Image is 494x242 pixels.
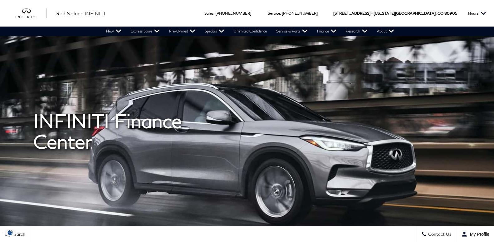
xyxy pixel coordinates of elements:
[33,110,182,153] span: INFINITI Finance Center
[164,27,200,36] a: Pre-Owned
[56,10,105,17] a: Red Noland INFINITI
[271,27,312,36] a: Service & Parts
[10,232,25,237] span: Search
[56,10,105,16] span: Red Noland INFINITI
[204,11,213,16] span: Sales
[126,27,164,36] a: Express Store
[16,8,47,18] img: INFINITI
[101,27,399,36] nav: Main Navigation
[427,232,452,237] span: Contact Us
[467,232,489,237] span: My Profile
[229,27,271,36] a: Unlimited Confidence
[3,229,17,236] img: Opt-Out Icon
[341,27,372,36] a: Research
[268,11,280,16] span: Service
[16,8,47,18] a: infiniti
[372,27,399,36] a: About
[312,27,341,36] a: Finance
[200,27,229,36] a: Specials
[215,11,251,16] a: [PHONE_NUMBER]
[3,229,17,236] section: Click to Open Cookie Consent Modal
[457,226,494,242] button: Open user profile menu
[282,11,318,16] a: [PHONE_NUMBER]
[333,11,457,16] a: [STREET_ADDRESS] • [US_STATE][GEOGRAPHIC_DATA], CO 80905
[280,11,281,16] span: :
[213,11,214,16] span: :
[101,27,126,36] a: New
